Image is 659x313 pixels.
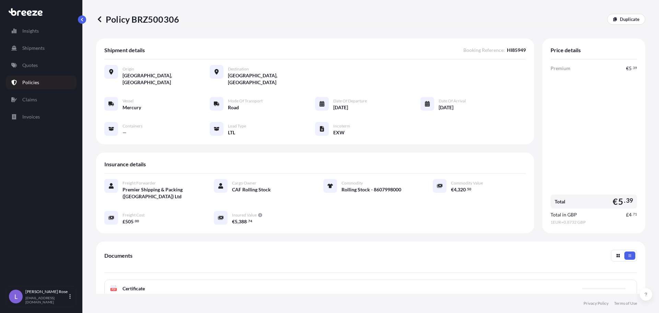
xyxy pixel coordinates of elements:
span: . [247,220,248,222]
a: Terms of Use [614,301,637,306]
span: — [123,129,127,136]
a: Insights [6,24,77,38]
span: , [456,187,458,192]
span: Insurance details [104,161,146,168]
span: 50 [467,188,471,190]
span: € [626,66,629,71]
span: Booking Reference : [463,47,505,54]
span: Cargo Owner [232,180,256,186]
p: Insights [22,27,39,34]
a: Policies [6,76,77,89]
span: Premium [551,65,570,72]
span: [DATE] [439,104,453,111]
span: Vessel [123,98,134,104]
span: 39 [626,199,633,203]
span: € [451,187,454,192]
p: Policies [22,79,39,86]
span: 00 [135,220,139,222]
p: Claims [22,96,37,103]
span: 71 [633,213,637,215]
span: Mode of Transport [228,98,263,104]
span: 1 EUR = 0.8732 GBP [551,220,637,225]
span: , [238,219,239,224]
span: 74 [248,220,252,222]
span: Incoterm [333,123,350,129]
p: Invoices [22,113,40,120]
span: Date of Arrival [439,98,466,104]
span: 320 [458,187,466,192]
span: . [466,188,467,190]
span: Commodity Value [451,180,483,186]
p: Quotes [22,62,38,69]
span: Mercury [123,104,141,111]
a: Invoices [6,110,77,124]
span: Commodity [342,180,363,186]
span: . [134,220,135,222]
span: 5 [618,197,623,206]
span: Road [228,104,239,111]
a: Duplicate [607,14,645,25]
span: Certificate [123,285,145,292]
a: Privacy Policy [583,301,609,306]
p: Policy BRZ500306 [96,14,179,25]
span: L [14,293,18,300]
span: LTL [228,129,235,136]
span: 505 [125,219,134,224]
span: Premier Shipping & Packing ([GEOGRAPHIC_DATA]) Ltd [123,186,197,200]
span: Load Type [228,123,246,129]
text: PDF [112,288,116,291]
span: . [632,67,633,69]
span: [DATE] [333,104,348,111]
span: £ [123,219,125,224]
a: Claims [6,93,77,107]
span: 39 [633,67,637,69]
span: HI85949 [507,47,526,54]
span: Origin [123,66,134,72]
p: [PERSON_NAME] Rose [25,289,68,294]
span: [GEOGRAPHIC_DATA], [GEOGRAPHIC_DATA] [228,72,315,86]
span: [GEOGRAPHIC_DATA], [GEOGRAPHIC_DATA] [123,72,210,86]
span: 5 [235,219,238,224]
span: 4 [454,187,456,192]
span: Documents [104,252,132,259]
span: Destination [228,66,249,72]
span: 4 [629,212,632,217]
span: Price details [551,47,581,54]
span: Total [555,198,565,205]
a: Quotes [6,58,77,72]
span: Insured Value [232,212,257,218]
span: Shipment details [104,47,145,54]
span: Total in GBP [551,211,577,218]
span: £ [626,212,629,217]
a: Shipments [6,41,77,55]
p: Shipments [22,45,45,52]
p: [EMAIL_ADDRESS][DOMAIN_NAME] [25,296,68,304]
span: Freight Forwarder [123,180,156,186]
span: Rolling Stock - 8607998000 [342,186,401,193]
span: CAF Rolling Stock [232,186,271,193]
span: 5 [629,66,632,71]
span: EXW [333,129,345,136]
span: € [613,197,618,206]
span: Containers [123,123,142,129]
span: Date of Departure [333,98,367,104]
span: 388 [239,219,247,224]
span: € [232,219,235,224]
span: . [632,213,633,215]
span: . [624,199,625,203]
span: Freight Cost [123,212,144,218]
p: Duplicate [620,16,639,23]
